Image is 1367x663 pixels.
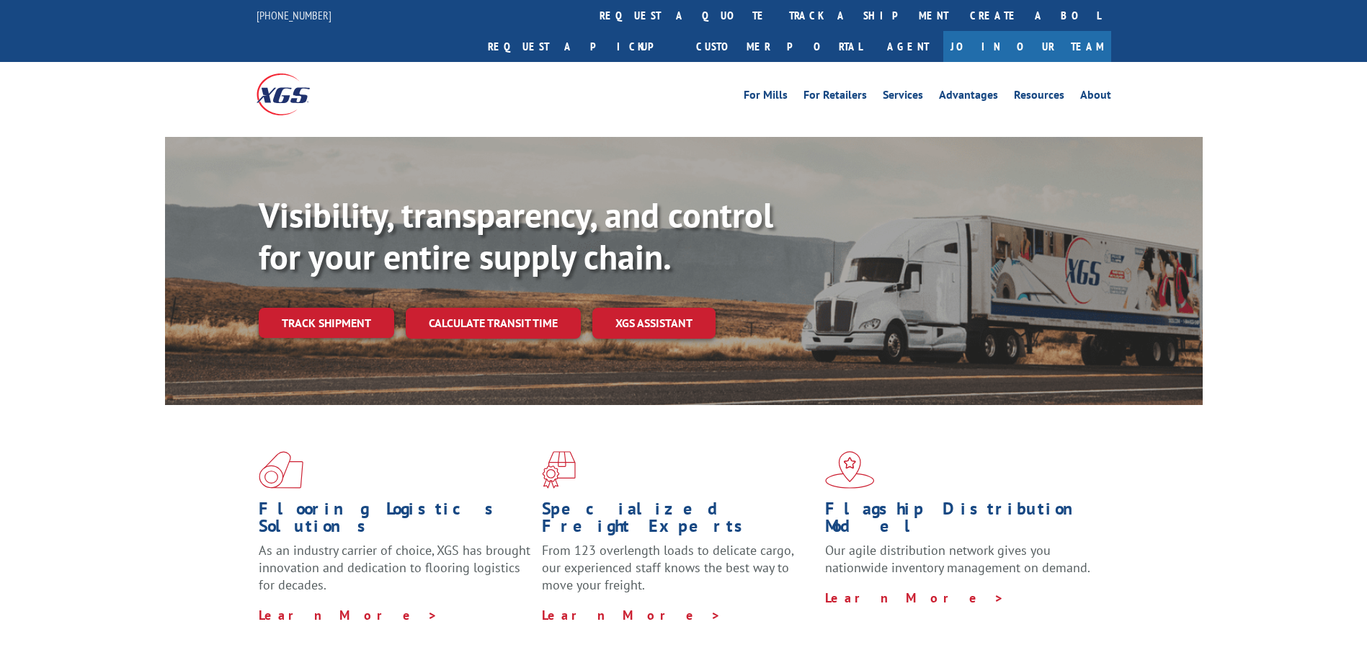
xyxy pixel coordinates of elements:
a: XGS ASSISTANT [592,308,716,339]
a: [PHONE_NUMBER] [257,8,331,22]
a: Track shipment [259,308,394,338]
p: From 123 overlength loads to delicate cargo, our experienced staff knows the best way to move you... [542,542,814,606]
h1: Flagship Distribution Model [825,500,1097,542]
span: Our agile distribution network gives you nationwide inventory management on demand. [825,542,1090,576]
a: Request a pickup [477,31,685,62]
b: Visibility, transparency, and control for your entire supply chain. [259,192,773,279]
img: xgs-icon-focused-on-flooring-red [542,451,576,489]
span: As an industry carrier of choice, XGS has brought innovation and dedication to flooring logistics... [259,542,530,593]
h1: Specialized Freight Experts [542,500,814,542]
a: Customer Portal [685,31,873,62]
a: Advantages [939,89,998,105]
a: Learn More > [542,607,721,623]
a: Calculate transit time [406,308,581,339]
a: Learn More > [825,589,1005,606]
img: xgs-icon-total-supply-chain-intelligence-red [259,451,303,489]
a: Resources [1014,89,1064,105]
a: Agent [873,31,943,62]
img: xgs-icon-flagship-distribution-model-red [825,451,875,489]
h1: Flooring Logistics Solutions [259,500,531,542]
a: For Mills [744,89,788,105]
a: Learn More > [259,607,438,623]
a: About [1080,89,1111,105]
a: Services [883,89,923,105]
a: Join Our Team [943,31,1111,62]
a: For Retailers [803,89,867,105]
